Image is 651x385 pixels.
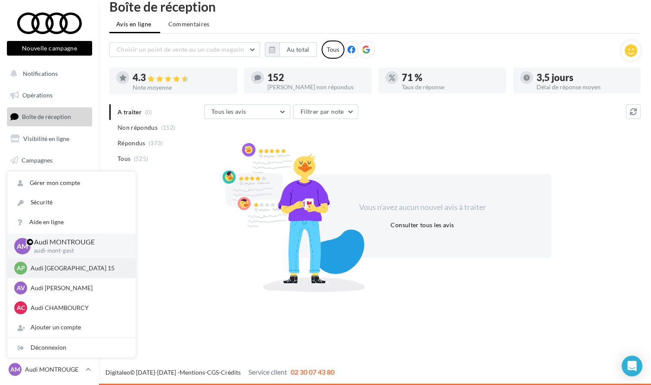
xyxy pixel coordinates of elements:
a: Crédits [221,369,241,376]
button: Notifications [5,65,90,83]
a: Aide en ligne [7,213,136,232]
div: Déconnexion [7,338,136,357]
p: Audi [GEOGRAPHIC_DATA] 15 [31,264,125,272]
span: Tous [118,154,130,163]
div: [PERSON_NAME] non répondus [267,84,365,90]
button: Au total [279,42,317,57]
button: Nouvelle campagne [7,41,92,56]
p: Audi MONTROUGE [25,365,82,374]
p: Audi [PERSON_NAME] [31,284,125,292]
div: Taux de réponse [402,84,499,90]
button: Au total [265,42,317,57]
p: audi-mont-gest [34,247,122,255]
span: Service client [248,368,287,376]
a: Sécurité [7,193,136,212]
a: PLV et print personnalisable [5,194,94,219]
span: AM [10,365,20,374]
div: 3,5 jours [536,73,634,82]
div: 71 % [402,73,499,82]
span: Répondus [118,139,146,147]
span: Choisir un point de vente ou un code magasin [117,46,244,53]
div: Note moyenne [133,85,230,91]
span: © [DATE]-[DATE] - - - [105,369,335,376]
p: Audi MONTROUGE [34,237,122,247]
a: Opérations [5,86,94,104]
a: CGS [207,369,219,376]
div: 152 [267,73,365,82]
button: Choisir un point de vente ou un code magasin [109,42,260,57]
div: Ajouter un compte [7,318,136,337]
span: Notifications [23,70,58,77]
span: AM [17,241,28,251]
a: Gérer mon compte [7,173,136,193]
a: Mentions [180,369,205,376]
span: Opérations [22,91,53,99]
p: Audi CHAMBOURCY [31,304,125,312]
button: Filtrer par note [293,104,358,119]
span: Non répondus [118,123,158,132]
span: Boîte de réception [22,113,71,120]
button: Consulter tous les avis [387,220,457,230]
a: Médiathèque [5,172,94,191]
span: Campagnes [22,156,53,163]
span: Tous les avis [211,108,246,115]
span: AC [17,304,25,312]
div: Open Intercom Messenger [622,356,642,376]
a: Boîte de réception [5,107,94,126]
div: Vous n'avez aucun nouvel avis à traiter [348,202,496,213]
span: Visibilité en ligne [23,135,69,142]
span: (525) [134,155,149,162]
span: AV [17,284,25,292]
a: Visibilité en ligne [5,130,94,148]
div: 4.3 [133,73,230,83]
div: Délai de réponse moyen [536,84,634,90]
span: AP [17,264,25,272]
a: Campagnes [5,151,94,169]
span: (373) [149,140,163,147]
a: AM Audi MONTROUGE [7,361,92,378]
span: Commentaires [168,20,210,28]
span: 02 30 07 43 80 [291,368,335,376]
a: Digitaleo [105,369,130,376]
div: Tous [322,41,344,59]
button: Tous les avis [204,104,290,119]
span: (152) [161,124,176,131]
